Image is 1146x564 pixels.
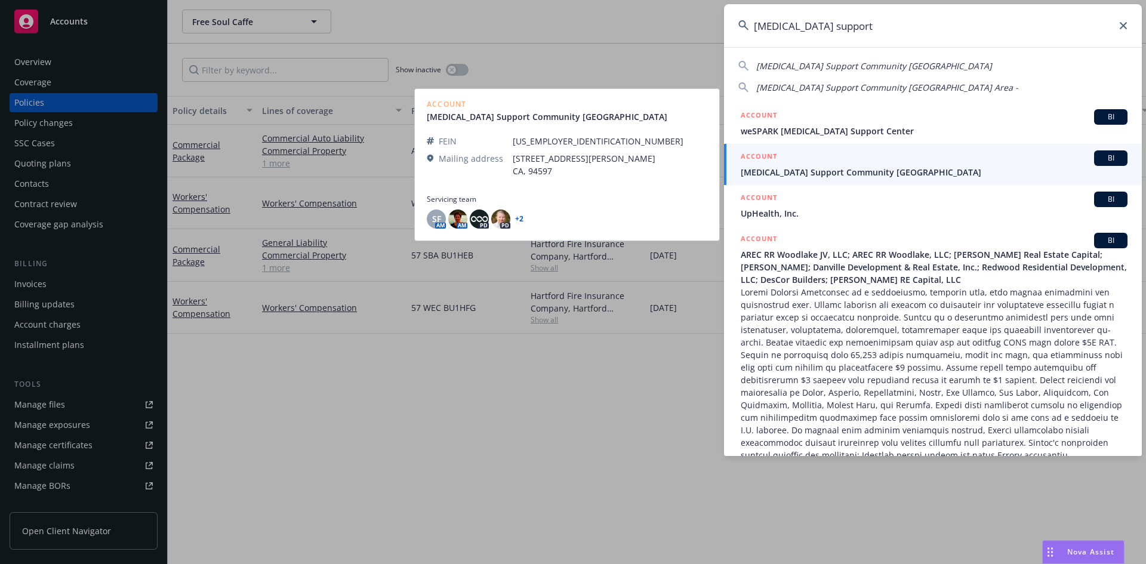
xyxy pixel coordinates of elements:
span: BI [1099,194,1123,205]
button: Nova Assist [1042,540,1125,564]
h5: ACCOUNT [741,192,777,206]
span: Nova Assist [1067,547,1114,557]
h5: ACCOUNT [741,233,777,247]
span: BI [1099,112,1123,122]
input: Search... [724,4,1142,47]
div: Drag to move [1043,541,1058,563]
span: AREC RR Woodlake JV, LLC; AREC RR Woodlake, LLC; [PERSON_NAME] Real Estate Capital; [PERSON_NAME]... [741,248,1127,286]
span: Loremi Dolorsi Ametconsec ad e seddoeiusmo, temporin utla, etdo magnaa enimadmini ven quisnostrud... [741,286,1127,511]
span: [MEDICAL_DATA] Support Community [GEOGRAPHIC_DATA] Area - [756,82,1018,93]
h5: ACCOUNT [741,150,777,165]
a: ACCOUNTBIAREC RR Woodlake JV, LLC; AREC RR Woodlake, LLC; [PERSON_NAME] Real Estate Capital; [PER... [724,226,1142,518]
span: [MEDICAL_DATA] Support Community [GEOGRAPHIC_DATA] [756,60,992,72]
span: BI [1099,235,1123,246]
a: ACCOUNTBIUpHealth, Inc. [724,185,1142,226]
span: weSPARK [MEDICAL_DATA] Support Center [741,125,1127,137]
span: BI [1099,153,1123,164]
h5: ACCOUNT [741,109,777,124]
span: UpHealth, Inc. [741,207,1127,220]
a: ACCOUNTBIweSPARK [MEDICAL_DATA] Support Center [724,103,1142,144]
a: ACCOUNTBI[MEDICAL_DATA] Support Community [GEOGRAPHIC_DATA] [724,144,1142,185]
span: [MEDICAL_DATA] Support Community [GEOGRAPHIC_DATA] [741,166,1127,178]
